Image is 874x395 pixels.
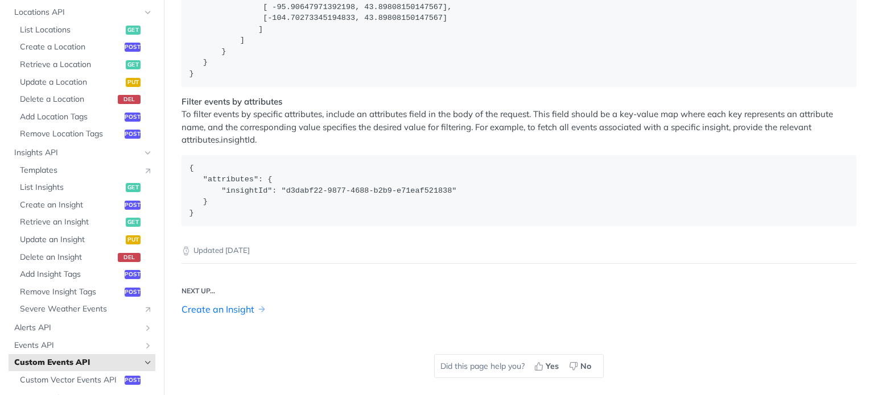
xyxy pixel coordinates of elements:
[126,218,141,227] span: get
[143,166,152,175] i: Link
[20,41,122,53] span: Create a Location
[143,8,152,17] button: Hide subpages for Locations API
[20,252,115,263] span: Delete an Insight
[20,77,123,88] span: Update a Location
[14,284,155,301] a: Remove Insight Tagspost
[14,147,141,159] span: Insights API
[14,109,155,126] a: Add Location Tagspost
[14,249,155,266] a: Delete an Insightdel
[182,96,282,107] strong: Filter events by attributes
[182,95,856,147] p: To filter events by specific attributes, include an attributes field in the body of the request. ...
[14,7,141,18] span: Locations API
[20,199,122,211] span: Create an Insight
[14,322,141,334] span: Alerts API
[126,235,141,244] span: put
[20,94,115,105] span: Delete a Location
[189,164,466,217] span: { "attributes": { "insightId": "d3dabf22-9877-4688-b2b9-e71eaf521838" } }
[530,357,565,375] button: Yes
[20,111,122,123] span: Add Location Tags
[14,91,155,108] a: Delete a Locationdel
[9,354,155,371] a: Custom Events APIHide subpages for Custom Events API
[126,78,141,87] span: put
[565,357,597,375] button: No
[20,375,122,386] span: Custom Vector Events API
[125,43,141,52] span: post
[14,39,155,56] a: Create a Locationpost
[20,217,123,228] span: Retrieve an Insight
[125,201,141,210] span: post
[126,60,141,69] span: get
[14,266,155,283] a: Add Insight Tagspost
[20,128,122,140] span: Remove Location Tags
[143,358,152,367] button: Hide subpages for Custom Events API
[14,231,155,248] a: Update an Insightput
[14,214,155,231] a: Retrieve an Insightget
[20,165,138,176] span: Templates
[9,319,155,336] a: Alerts APIShow subpages for Alerts API
[20,234,123,246] span: Update an Insight
[14,126,155,143] a: Remove Location Tagspost
[20,286,122,298] span: Remove Insight Tags
[125,270,141,279] span: post
[20,182,123,193] span: List Insights
[14,74,155,91] a: Update a Locationput
[14,197,155,214] a: Create an Insightpost
[182,286,215,296] div: Next up...
[9,144,155,161] a: Insights APIHide subpages for Insights API
[20,269,122,280] span: Add Insight Tags
[125,130,141,139] span: post
[14,162,155,179] a: TemplatesLink
[14,56,155,73] a: Retrieve a Locationget
[14,372,155,389] a: Custom Vector Events APIpost
[20,303,138,315] span: Severe Weather Events
[14,22,155,39] a: List Locationsget
[143,305,152,314] i: Link
[126,183,141,192] span: get
[580,360,591,372] span: No
[126,26,141,35] span: get
[546,360,559,372] span: Yes
[20,59,123,70] span: Retrieve a Location
[434,354,604,378] div: Did this page help you?
[182,245,856,256] p: Updated [DATE]
[143,341,152,350] button: Show subpages for Events API
[125,113,141,122] span: post
[9,337,155,354] a: Events APIShow subpages for Events API
[125,376,141,385] span: post
[125,288,141,297] span: post
[143,148,152,157] button: Hide subpages for Insights API
[14,179,155,196] a: List Insightsget
[14,340,141,351] span: Events API
[9,4,155,21] a: Locations APIHide subpages for Locations API
[143,323,152,332] button: Show subpages for Alerts API
[182,302,254,316] a: Create an Insight
[14,301,155,318] a: Severe Weather EventsLink
[118,95,141,104] span: del
[118,253,141,262] span: del
[20,24,123,36] span: List Locations
[14,357,141,368] span: Custom Events API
